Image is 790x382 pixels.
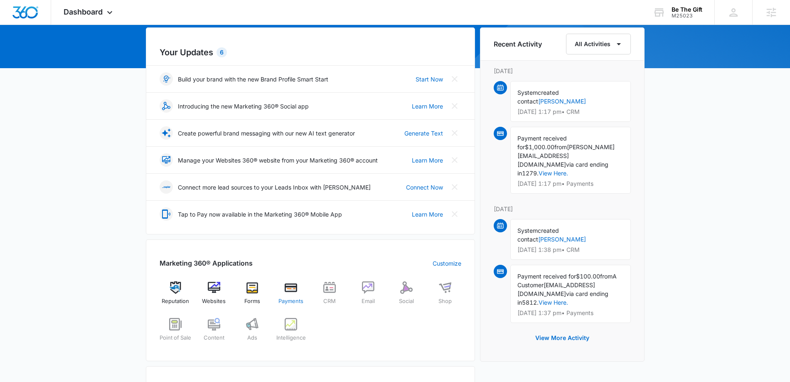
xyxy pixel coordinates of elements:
p: [DATE] [494,67,631,75]
a: Point of Sale [160,318,192,348]
span: Reputation [162,297,189,306]
p: [DATE] [494,205,631,213]
p: Connect more lead sources to your Leads Inbox with [PERSON_NAME] [178,183,371,192]
a: CRM [314,281,346,311]
a: Customize [433,259,461,268]
span: System [517,227,538,234]
span: from [554,143,567,150]
p: Manage your Websites 360® website from your Marketing 360® account [178,156,378,165]
div: account name [672,6,702,13]
h2: Marketing 360® Applications [160,258,253,268]
span: Social [399,297,414,306]
a: Websites [198,281,230,311]
span: $1,000.00 [525,143,554,150]
p: [DATE] 1:37 pm • Payments [517,310,624,316]
button: Close [448,180,461,194]
a: Learn More [412,156,443,165]
a: Content [198,318,230,348]
p: [DATE] 1:38 pm • CRM [517,247,624,253]
span: created contact [517,89,559,105]
button: View More Activity [527,328,598,348]
span: [EMAIL_ADDRESS][DOMAIN_NAME] [517,281,595,297]
div: 6 [217,47,227,57]
span: Websites [202,297,226,306]
a: [PERSON_NAME] [538,98,586,105]
a: Payments [275,281,307,311]
span: Payments [278,297,303,306]
a: Connect Now [406,183,443,192]
span: $100.00 [576,273,600,280]
a: Email [352,281,384,311]
span: 5812. [522,299,539,306]
span: Dashboard [64,7,103,16]
p: [DATE] 1:17 pm • CRM [517,109,624,115]
button: Close [448,126,461,140]
span: Intelligence [276,334,306,342]
span: Payment received for [517,273,576,280]
a: Learn More [412,102,443,111]
span: [EMAIL_ADDRESS][DOMAIN_NAME] [517,152,569,168]
a: [PERSON_NAME] [538,236,586,243]
a: Social [391,281,423,311]
a: Ads [236,318,268,348]
span: Content [204,334,224,342]
span: Ads [247,334,257,342]
span: Shop [438,297,452,306]
div: account id [672,13,702,19]
a: Reputation [160,281,192,311]
p: [DATE] 1:17 pm • Payments [517,181,624,187]
a: Start Now [416,75,443,84]
a: Forms [236,281,268,311]
span: CRM [323,297,336,306]
span: Email [362,297,375,306]
span: [PERSON_NAME] [567,143,615,150]
a: Generate Text [404,129,443,138]
h2: Your Updates [160,46,461,59]
p: Tap to Pay now available in the Marketing 360® Mobile App [178,210,342,219]
a: Intelligence [275,318,307,348]
h6: Recent Activity [494,39,542,49]
a: Shop [429,281,461,311]
p: Introducing the new Marketing 360® Social app [178,102,309,111]
button: All Activities [566,34,631,54]
p: Build your brand with the new Brand Profile Smart Start [178,75,328,84]
a: Learn More [412,210,443,219]
span: created contact [517,227,559,243]
span: from [600,273,613,280]
button: Close [448,153,461,167]
button: Close [448,72,461,86]
span: System [517,89,538,96]
a: View Here. [539,299,568,306]
p: Create powerful brand messaging with our new AI text generator [178,129,355,138]
span: Payment received for [517,135,567,150]
span: 1279. [522,170,539,177]
span: Point of Sale [160,334,191,342]
span: Forms [244,297,260,306]
button: Close [448,207,461,221]
a: View Here. [539,170,568,177]
button: Close [448,99,461,113]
